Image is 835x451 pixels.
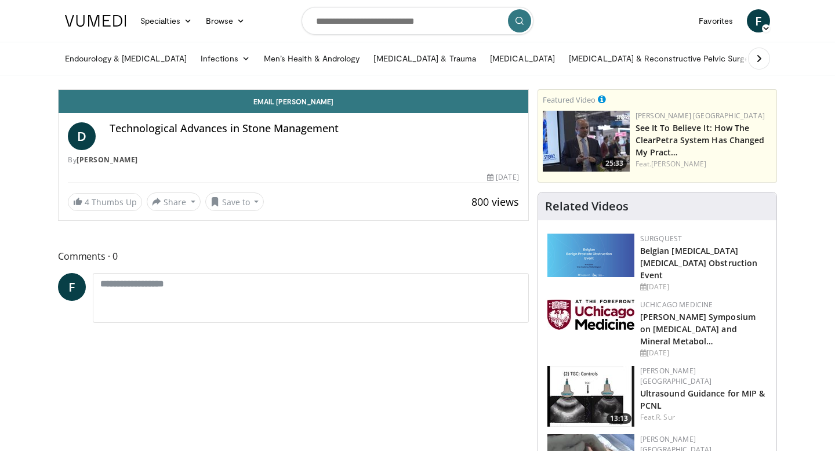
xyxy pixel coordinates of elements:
[110,122,519,135] h4: Technological Advances in Stone Management
[636,122,765,158] a: See It To Believe It: How The ClearPetra System Has Changed My Pract…
[68,193,142,211] a: 4 Thumbs Up
[547,234,634,277] img: 08d442d2-9bc4-4584-b7ef-4efa69e0f34c.png.150x105_q85_autocrop_double_scale_upscale_version-0.2.png
[547,366,634,427] img: ae74b246-eda0-4548-a041-8444a00e0b2d.150x105_q85_crop-smart_upscale.jpg
[85,197,89,208] span: 4
[58,249,529,264] span: Comments 0
[65,15,126,27] img: VuMedi Logo
[77,155,138,165] a: [PERSON_NAME]
[640,234,682,243] a: Surgquest
[636,159,772,169] div: Feat.
[68,122,96,150] a: D
[543,111,630,172] a: 25:33
[257,47,367,70] a: Men’s Health & Andrology
[133,9,199,32] a: Specialties
[471,195,519,209] span: 800 views
[651,159,706,169] a: [PERSON_NAME]
[640,282,767,292] div: [DATE]
[547,366,634,427] a: 13:13
[562,47,763,70] a: [MEDICAL_DATA] & Reconstructive Pelvic Surgery
[59,90,528,113] a: Email [PERSON_NAME]
[640,412,767,423] div: Feat.
[58,47,194,70] a: Endourology & [MEDICAL_DATA]
[640,348,767,358] div: [DATE]
[194,47,257,70] a: Infections
[147,192,201,211] button: Share
[58,273,86,301] a: F
[366,47,483,70] a: [MEDICAL_DATA] & Trauma
[547,300,634,330] img: 5f87bdfb-7fdf-48f0-85f3-b6bcda6427bf.jpg.150x105_q85_autocrop_double_scale_upscale_version-0.2.jpg
[656,412,675,422] a: R. Sur
[545,199,629,213] h4: Related Videos
[640,311,756,347] a: [PERSON_NAME] Symposium on [MEDICAL_DATA] and Mineral Metabol…
[692,9,740,32] a: Favorites
[607,413,631,424] span: 13:13
[640,245,758,281] a: Belgian [MEDICAL_DATA] [MEDICAL_DATA] Obstruction Event
[543,94,596,105] small: Featured Video
[487,172,518,183] div: [DATE]
[640,388,765,411] a: Ultrasound Guidance for MIP & PCNL
[68,155,519,165] div: By
[747,9,770,32] a: F
[543,111,630,172] img: 47196b86-3779-4b90-b97e-820c3eda9b3b.150x105_q85_crop-smart_upscale.jpg
[199,9,252,32] a: Browse
[302,7,533,35] input: Search topics, interventions
[602,158,627,169] span: 25:33
[640,366,712,386] a: [PERSON_NAME] [GEOGRAPHIC_DATA]
[205,192,264,211] button: Save to
[640,300,713,310] a: UChicago Medicine
[483,47,562,70] a: [MEDICAL_DATA]
[636,111,765,121] a: [PERSON_NAME] [GEOGRAPHIC_DATA]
